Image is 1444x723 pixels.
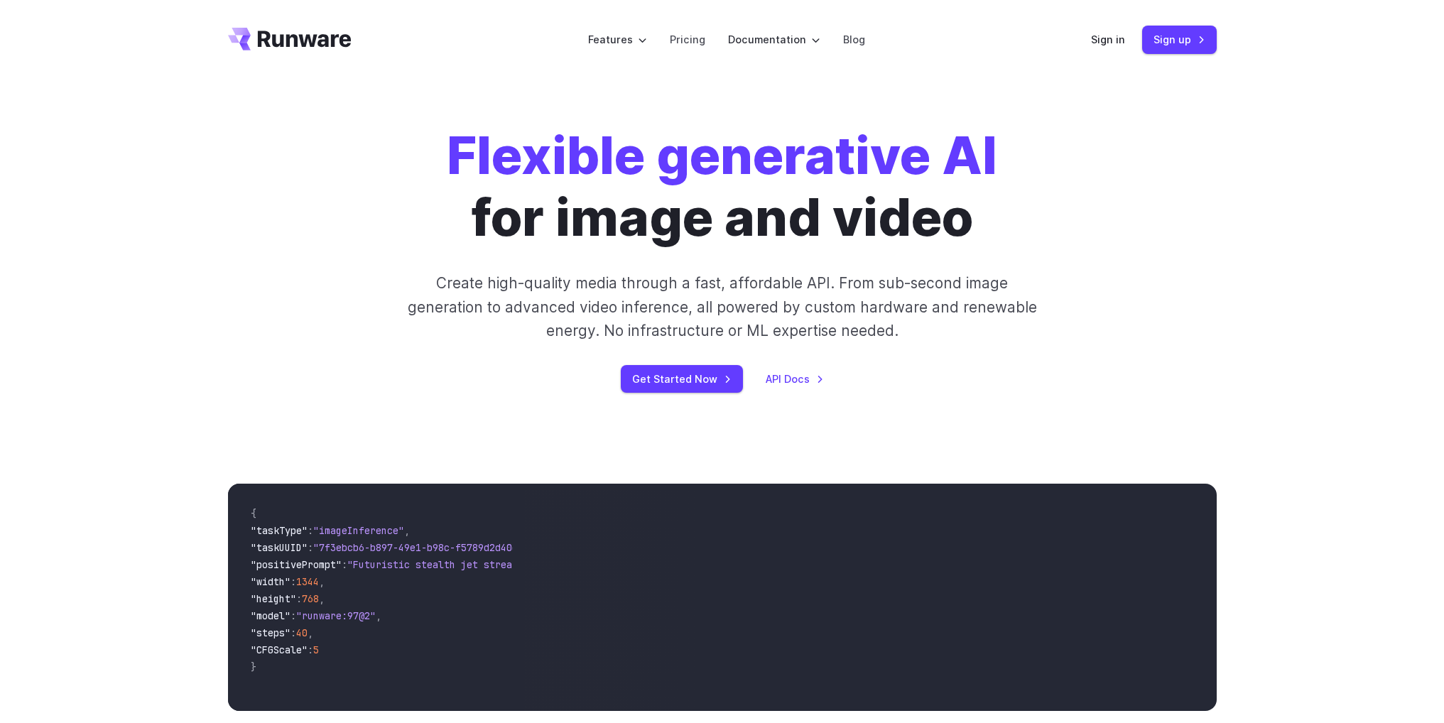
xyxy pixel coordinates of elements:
[313,524,404,537] span: "imageInference"
[376,609,381,622] span: ,
[319,575,325,588] span: ,
[319,592,325,605] span: ,
[447,125,997,249] h1: for image and video
[296,592,302,605] span: :
[670,31,705,48] a: Pricing
[251,524,308,537] span: "taskType"
[251,507,256,520] span: {
[291,609,296,622] span: :
[347,558,864,571] span: "Futuristic stealth jet streaking through a neon-lit cityscape with glowing purple exhaust"
[251,541,308,554] span: "taskUUID"
[1091,31,1125,48] a: Sign in
[728,31,820,48] label: Documentation
[308,541,313,554] span: :
[251,558,342,571] span: "positivePrompt"
[406,271,1038,342] p: Create high-quality media through a fast, affordable API. From sub-second image generation to adv...
[228,28,352,50] a: Go to /
[308,643,313,656] span: :
[251,626,291,639] span: "steps"
[251,609,291,622] span: "model"
[843,31,865,48] a: Blog
[308,626,313,639] span: ,
[251,592,296,605] span: "height"
[296,609,376,622] span: "runware:97@2"
[291,626,296,639] span: :
[302,592,319,605] span: 768
[313,541,529,554] span: "7f3ebcb6-b897-49e1-b98c-f5789d2d40d7"
[404,524,410,537] span: ,
[342,558,347,571] span: :
[296,626,308,639] span: 40
[251,575,291,588] span: "width"
[251,643,308,656] span: "CFGScale"
[766,371,824,387] a: API Docs
[313,643,319,656] span: 5
[447,124,997,187] strong: Flexible generative AI
[291,575,296,588] span: :
[588,31,647,48] label: Features
[1142,26,1217,53] a: Sign up
[251,661,256,673] span: }
[296,575,319,588] span: 1344
[308,524,313,537] span: :
[621,365,743,393] a: Get Started Now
